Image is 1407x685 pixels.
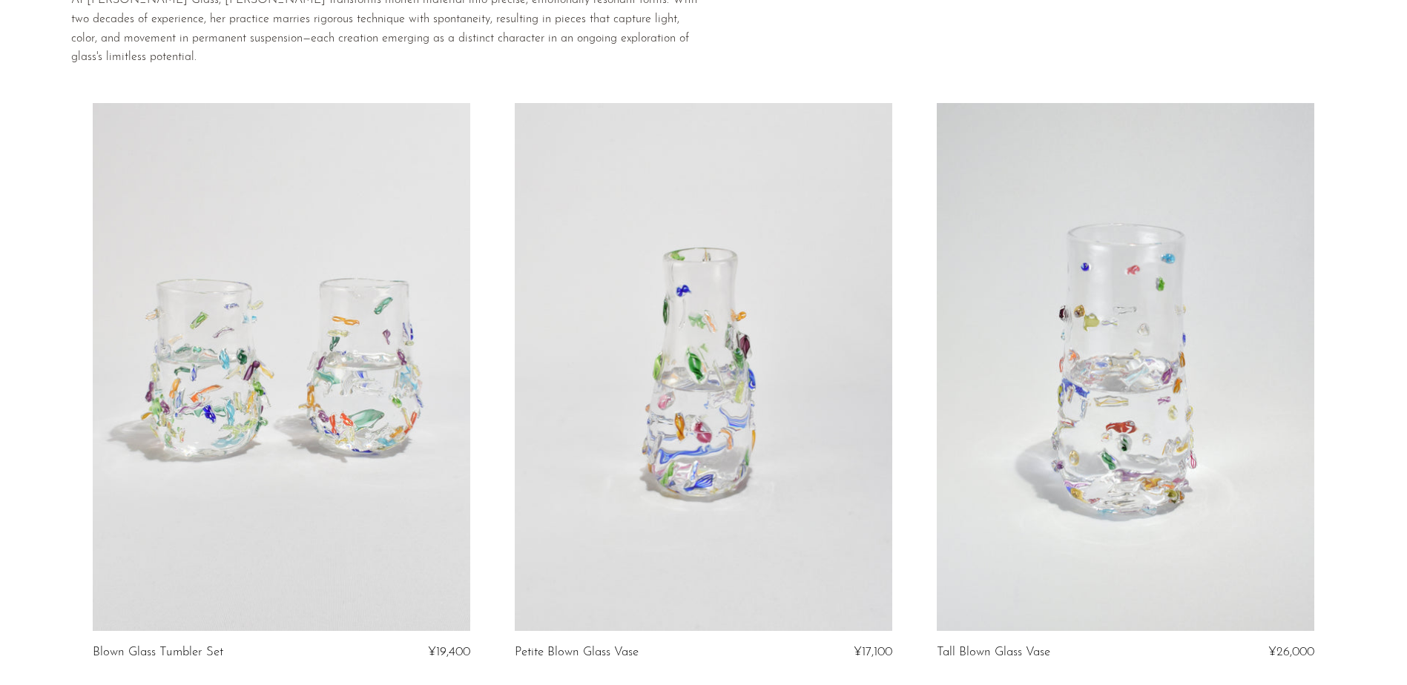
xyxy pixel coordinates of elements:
span: ¥26,000 [1268,646,1314,658]
a: Blown Glass Tumbler Set [93,646,223,659]
span: ¥17,100 [854,646,892,658]
a: Petite Blown Glass Vase [515,646,639,659]
a: Tall Blown Glass Vase [937,646,1050,659]
span: ¥19,400 [428,646,470,658]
